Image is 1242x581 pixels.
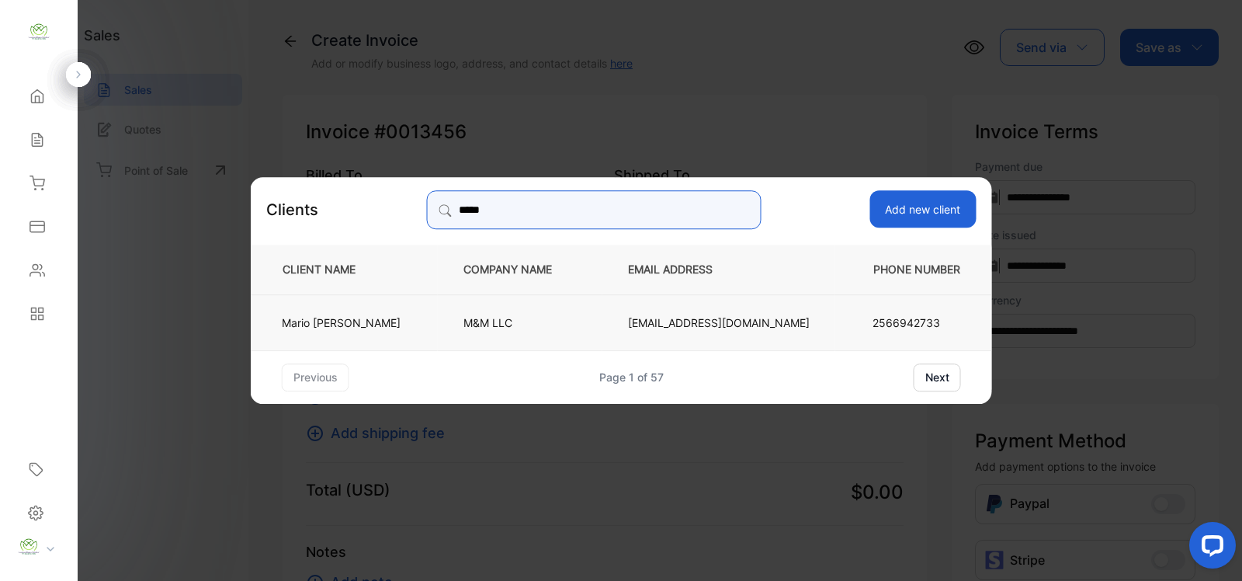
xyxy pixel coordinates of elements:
p: Clients [266,198,318,221]
div: Page 1 of 57 [599,369,664,385]
p: EMAIL ADDRESS [628,262,810,278]
img: logo [27,20,50,43]
p: PHONE NUMBER [861,262,966,278]
img: profile [17,535,40,558]
p: CLIENT NAME [276,262,412,278]
p: [EMAIL_ADDRESS][DOMAIN_NAME] [628,315,810,331]
p: 2566942733 [873,315,961,331]
button: Add new client [869,190,976,228]
p: COMPANY NAME [463,262,577,278]
button: previous [282,364,349,391]
p: Mario [PERSON_NAME] [282,315,401,331]
button: next [914,364,961,391]
iframe: LiveChat chat widget [1177,516,1242,581]
p: M&M LLC [463,315,577,331]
